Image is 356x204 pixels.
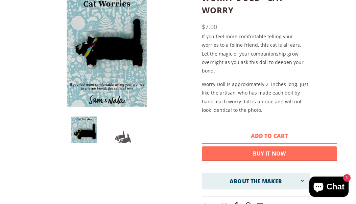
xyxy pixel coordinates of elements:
span: Worry Doll is approximately 2 inches long. Just like the artisan, who has made each doll by hand,... [202,81,308,113]
span: Add to Cart [251,132,288,140]
button: Add to Cart [202,129,337,144]
a: About the Maker [202,177,310,185]
p: Let the magic of your companionship grow overnight as you ask this doll to deepen your bond. [202,49,310,75]
img: IMG_8680_3-removebg_1_300x.png [70,116,98,153]
inbox-online-store-chat: Shopify online store chat [307,177,351,199]
span: $7.00 [202,23,217,31]
button: Buy it now [202,146,337,161]
img: B1ACE76E-B761-4CE9-A037-D02D8EB2DFB0_1_102_o-removebg_1_300x.png [107,116,135,153]
div: If you feel more comfortable telling your worries to a feline friend, this cat is all ears. [202,32,310,49]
